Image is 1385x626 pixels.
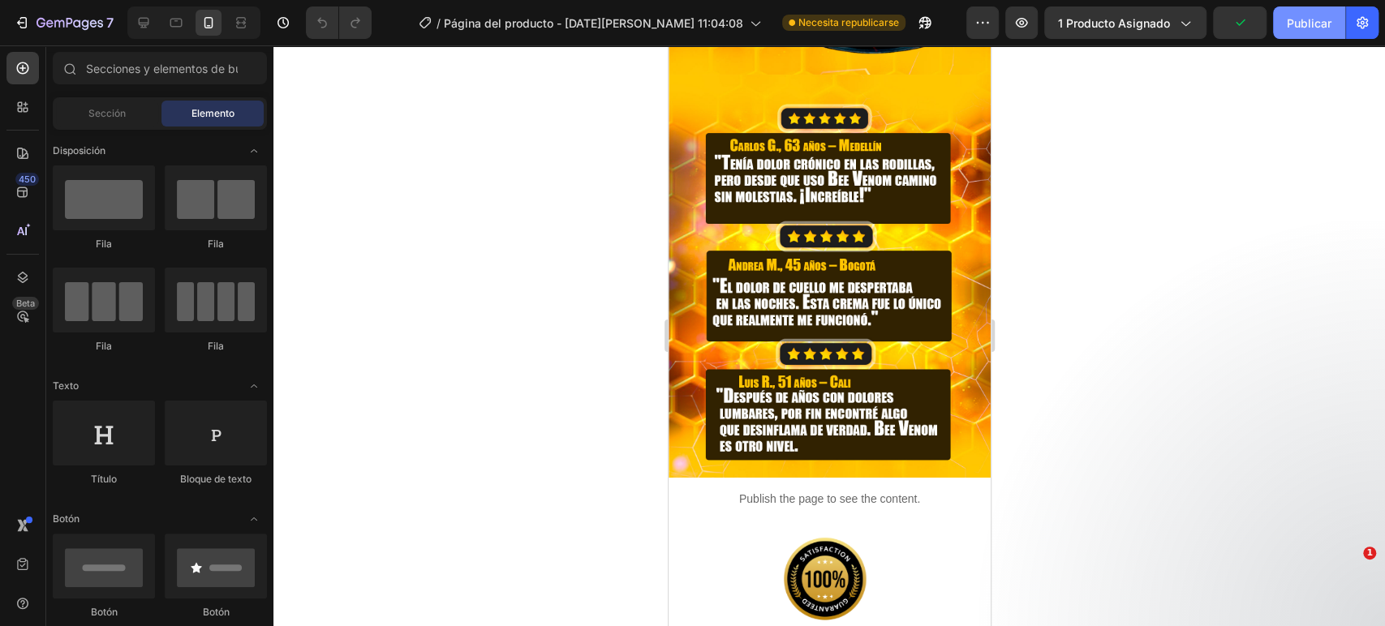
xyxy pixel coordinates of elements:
[306,6,372,39] div: Deshacer/Rehacer
[208,340,224,352] font: Fila
[1363,547,1376,560] span: 1
[203,606,230,618] font: Botón
[96,340,112,352] font: Fila
[241,373,267,399] span: Abrir con palanca
[1287,16,1331,30] font: Publicar
[53,512,80,525] font: Botón
[19,174,36,185] font: 450
[88,107,126,119] font: Sección
[241,138,267,164] span: Abrir con palanca
[106,15,114,31] font: 7
[191,107,234,119] font: Elemento
[91,473,117,485] font: Título
[96,238,112,250] font: Fila
[437,16,441,30] font: /
[241,506,267,532] span: Abrir con palanca
[208,238,224,250] font: Fila
[1044,6,1206,39] button: 1 producto asignado
[16,298,35,309] font: Beta
[669,45,991,626] iframe: Área de diseño
[91,606,118,618] font: Botón
[444,16,743,30] font: Página del producto - [DATE][PERSON_NAME] 11:04:08
[53,144,105,156] font: Disposición
[1273,6,1345,39] button: Publicar
[6,6,121,39] button: 7
[53,52,267,84] input: Secciones y elementos de búsqueda
[1058,16,1170,30] font: 1 producto asignado
[798,16,899,28] font: Necesita republicarse
[180,473,252,485] font: Bloque de texto
[53,379,79,392] font: Texto
[1330,571,1369,610] iframe: Intercom live chat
